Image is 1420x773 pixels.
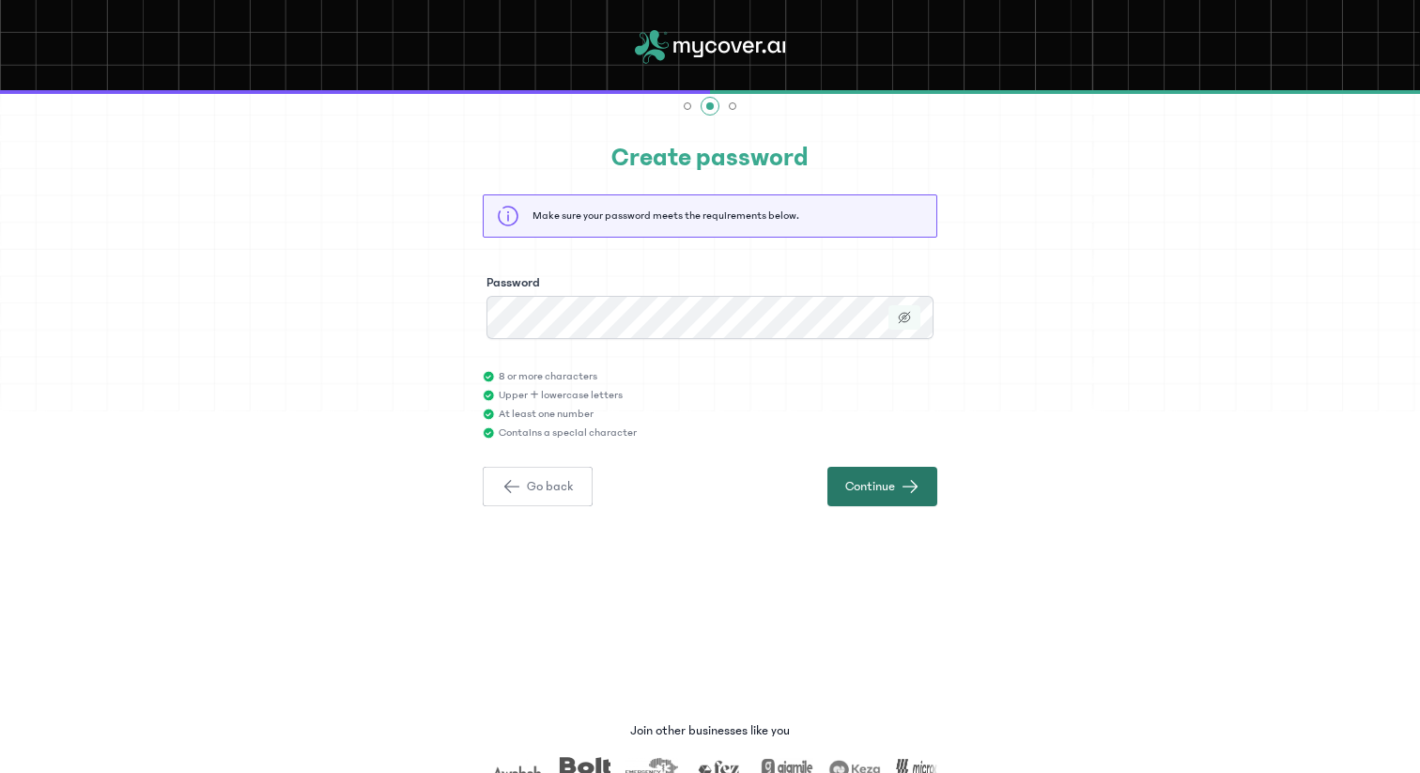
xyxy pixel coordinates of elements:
[499,425,637,441] span: Contains a special character
[532,209,799,224] p: Make sure your password meets the requirements below.
[630,721,790,740] p: Join other businesses like you
[483,138,937,178] h2: Create password
[845,477,895,496] span: Continue
[499,407,594,422] span: At least one number
[499,369,597,384] span: 8 or more characters
[499,388,623,403] span: Upper + lowercase letters
[827,467,937,506] button: Continue
[483,467,593,506] button: Go back
[527,477,573,496] span: Go back
[486,273,540,292] label: Password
